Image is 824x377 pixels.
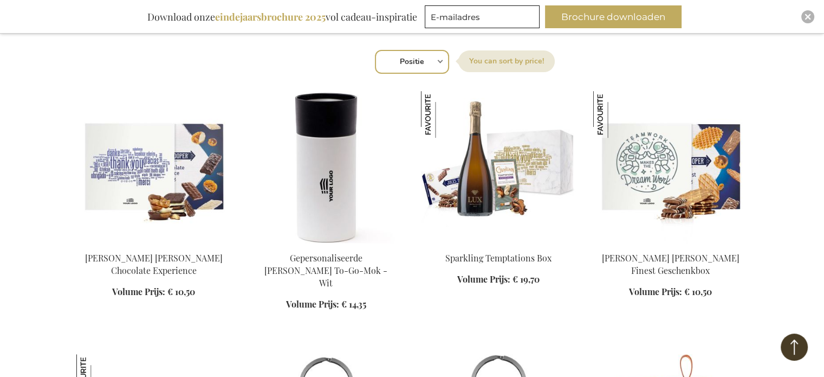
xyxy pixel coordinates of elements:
[512,273,540,285] span: € 19,70
[215,10,326,23] b: eindejaarsbrochure 2025
[445,252,552,264] a: Sparkling Temptations Box
[112,286,165,297] span: Volume Prijs:
[593,91,640,138] img: Jules Destrooper Jules' Finest Geschenkbox
[286,298,339,310] span: Volume Prijs:
[458,50,555,72] label: Sorteer op
[545,5,682,28] button: Brochure downloaden
[142,5,422,28] div: Download onze vol cadeau-inspiratie
[602,252,739,276] a: [PERSON_NAME] [PERSON_NAME] Finest Geschenkbox
[425,5,540,28] input: E-mailadres
[629,286,682,297] span: Volume Prijs:
[421,239,576,249] a: Sparkling Temptations Bpx Sparkling Temptations Box
[425,5,543,31] form: marketing offers and promotions
[801,10,814,23] div: Close
[249,91,404,243] img: Personalised Otis Thermo To-Go-Mug
[457,273,540,286] a: Volume Prijs: € 19,70
[249,239,404,249] a: Personalised Otis Thermo To-Go-Mug
[85,252,223,276] a: [PERSON_NAME] [PERSON_NAME] Chocolate Experience
[457,273,510,285] span: Volume Prijs:
[684,286,712,297] span: € 10,50
[421,91,576,243] img: Sparkling Temptations Bpx
[167,286,195,297] span: € 10,50
[286,298,366,311] a: Volume Prijs: € 14,35
[593,239,748,249] a: Jules Destrooper Jules' Finest Gift Box Jules Destrooper Jules' Finest Geschenkbox
[76,239,231,249] a: Jules Destrooper Jules' Chocolate Experience
[804,14,811,20] img: Close
[264,252,387,289] a: Gepersonaliseerde [PERSON_NAME] To-Go-Mok - Wit
[421,91,468,138] img: Sparkling Temptations Box
[76,91,231,243] img: Jules Destrooper Jules' Chocolate Experience
[112,286,195,298] a: Volume Prijs: € 10,50
[341,298,366,310] span: € 14,35
[593,91,748,243] img: Jules Destrooper Jules' Finest Gift Box
[629,286,712,298] a: Volume Prijs: € 10,50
